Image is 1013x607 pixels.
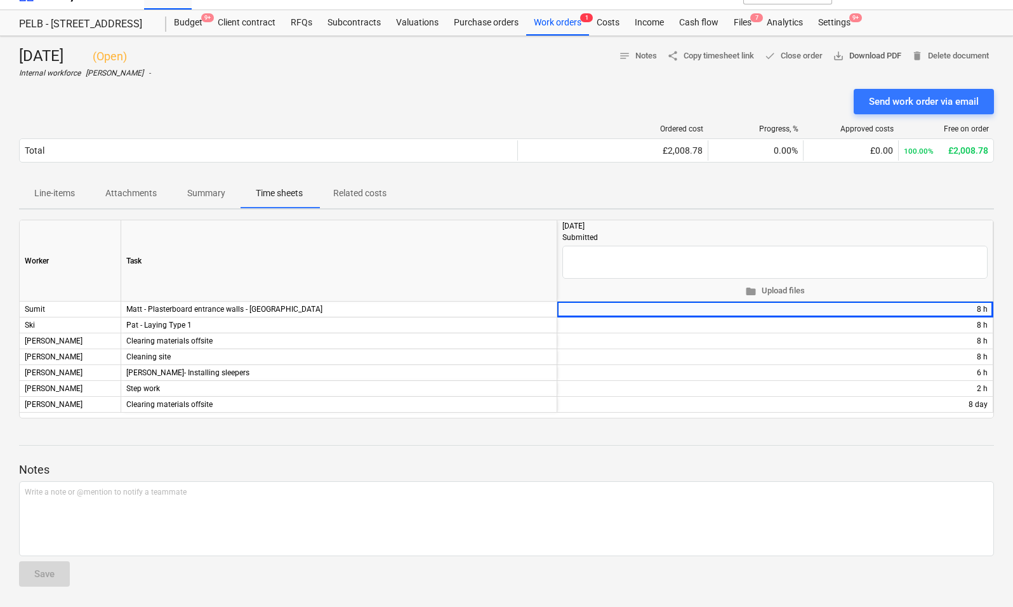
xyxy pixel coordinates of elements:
[526,10,589,36] div: Work orders
[333,187,387,200] p: Related costs
[580,13,593,22] span: 1
[20,317,121,333] div: Ski
[320,10,388,36] a: Subcontracts
[713,124,798,133] div: Progress, %
[34,187,75,200] p: Line-items
[388,10,446,36] a: Valuations
[809,145,893,156] div: £0.00
[446,10,526,36] a: Purchase orders
[750,13,763,22] span: 7
[977,349,988,365] div: 8 h
[977,317,988,333] div: 8 h
[828,46,906,66] button: Download PDF
[977,333,988,349] div: 8 h
[977,365,988,381] div: 6 h
[849,13,862,22] span: 9+
[93,49,151,64] p: ( Open )
[619,49,657,63] span: Notes
[667,50,679,62] span: share
[911,49,989,63] span: Delete document
[774,145,798,156] span: 0.00%
[589,10,627,36] a: Costs
[201,13,214,22] span: 9+
[20,397,121,413] div: [PERSON_NAME]
[906,46,994,66] button: Delete document
[562,220,988,243] div: [DATE] Submitted
[672,10,726,36] a: Cash flow
[904,124,989,133] div: Free on order
[20,333,121,349] div: [PERSON_NAME]
[121,220,557,302] div: Task
[567,284,983,298] span: Upload files
[811,10,858,36] div: Settings
[20,349,121,365] div: [PERSON_NAME]
[121,381,557,397] div: Step work
[726,10,759,36] div: Files
[969,397,988,413] div: 8 day
[869,93,979,110] div: Send work order via email
[526,10,589,36] a: Work orders1
[627,10,672,36] a: Income
[764,49,823,63] span: Close order
[809,124,894,133] div: Approved costs
[121,317,557,333] div: Pat - Laying Type 1
[20,220,121,302] div: Worker
[166,10,210,36] div: Budget
[911,50,923,62] span: delete
[833,50,844,62] span: save_alt
[904,145,988,156] div: £2,008.78
[19,68,81,79] p: Internal workforce
[562,281,988,301] button: Upload files
[86,68,143,79] p: [PERSON_NAME]
[759,10,811,36] a: Analytics
[20,302,121,317] div: Sumit
[667,49,754,63] span: Copy timesheet link
[121,302,557,317] div: Matt - Plasterboard entrance walls - [GEOGRAPHIC_DATA]
[759,46,828,66] button: Close order
[977,381,988,397] div: 2 h
[210,10,283,36] a: Client contract
[121,365,557,381] div: [PERSON_NAME]- Installing sleepers
[20,381,121,397] div: [PERSON_NAME]
[619,50,630,62] span: notes
[745,286,757,297] span: folder
[121,397,557,413] div: Clearing materials offsite
[283,10,320,36] a: RFQs
[523,124,703,133] div: Ordered cost
[811,10,858,36] a: Settings9+
[854,89,994,114] button: Send work order via email
[726,10,759,36] a: Files7
[904,147,934,156] small: 100.00%
[764,50,776,62] span: done
[19,18,151,31] div: PELB - [STREET_ADDRESS]
[19,46,150,67] div: [DATE]
[523,145,703,156] div: £2,008.78
[121,349,557,365] div: Cleaning site
[25,145,44,156] div: Total
[614,46,662,66] button: Notes
[256,187,303,200] p: Time sheets
[149,68,150,79] p: -
[19,462,994,477] p: Notes
[833,49,901,63] span: Download PDF
[662,46,759,66] button: Copy timesheet link
[187,187,225,200] p: Summary
[166,10,210,36] a: Budget9+
[105,187,157,200] p: Attachments
[121,333,557,349] div: Clearing materials offsite
[977,302,988,317] div: 8 h
[20,365,121,381] div: [PERSON_NAME]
